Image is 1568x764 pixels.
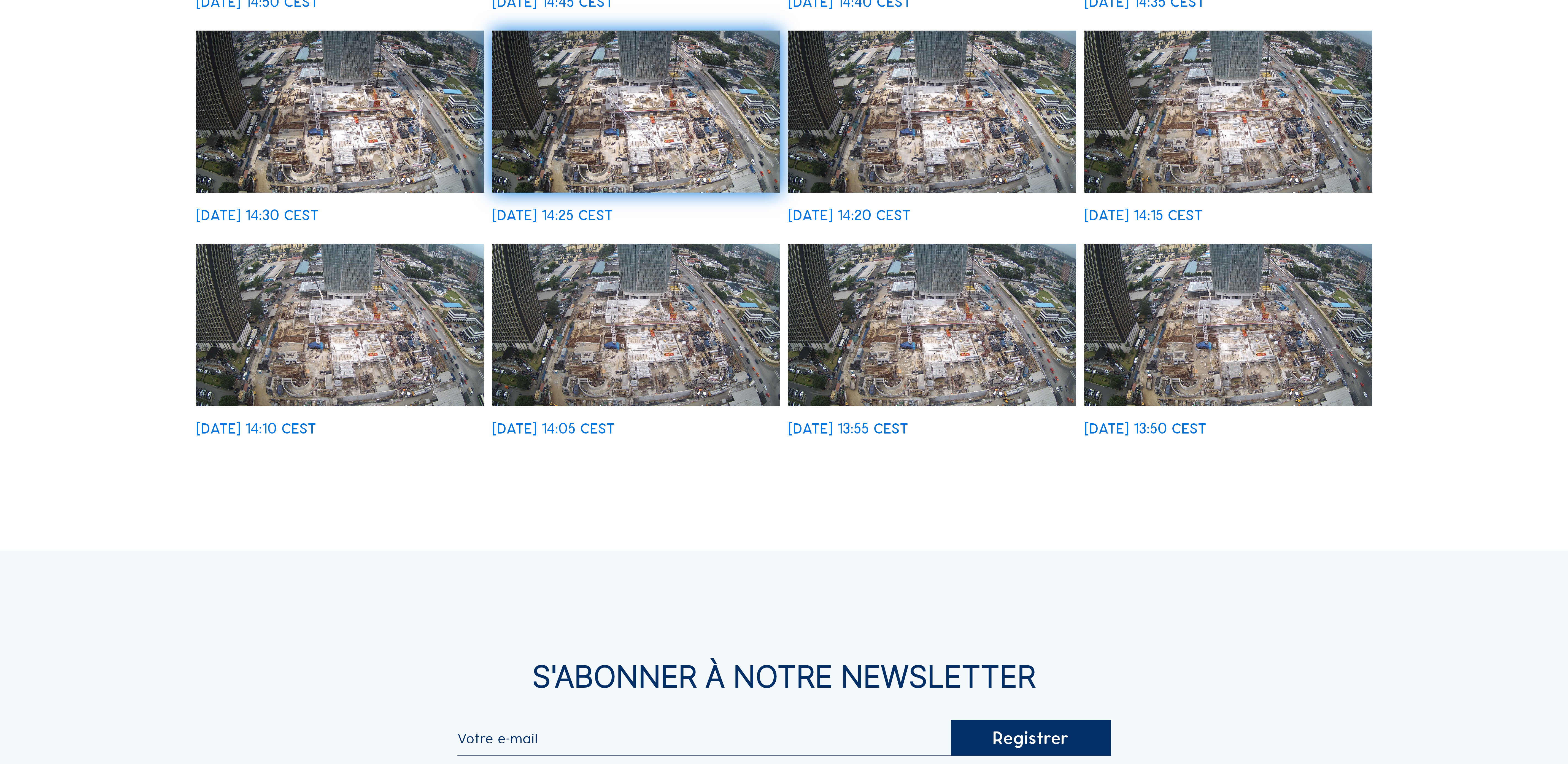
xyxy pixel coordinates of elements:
[788,421,908,436] div: [DATE] 13:55 CEST
[196,208,319,223] div: [DATE] 14:30 CEST
[196,244,484,406] img: image_53370452
[492,31,780,193] img: image_53371251
[492,421,615,436] div: [DATE] 14:05 CEST
[1084,31,1372,193] img: image_53370595
[492,208,613,223] div: [DATE] 14:25 CEST
[196,31,484,193] img: image_53371335
[951,720,1111,756] div: Registrer
[788,208,911,223] div: [DATE] 14:20 CEST
[492,244,780,406] img: image_53370451
[788,244,1076,406] img: image_53370133
[196,662,1372,692] div: S'Abonner à notre newsletter
[457,734,951,743] input: Votre e-mail
[1084,208,1203,223] div: [DATE] 14:15 CEST
[196,421,316,436] div: [DATE] 14:10 CEST
[1084,244,1372,406] img: image_53370129
[788,31,1076,193] img: image_53371162
[1084,421,1207,436] div: [DATE] 13:50 CEST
